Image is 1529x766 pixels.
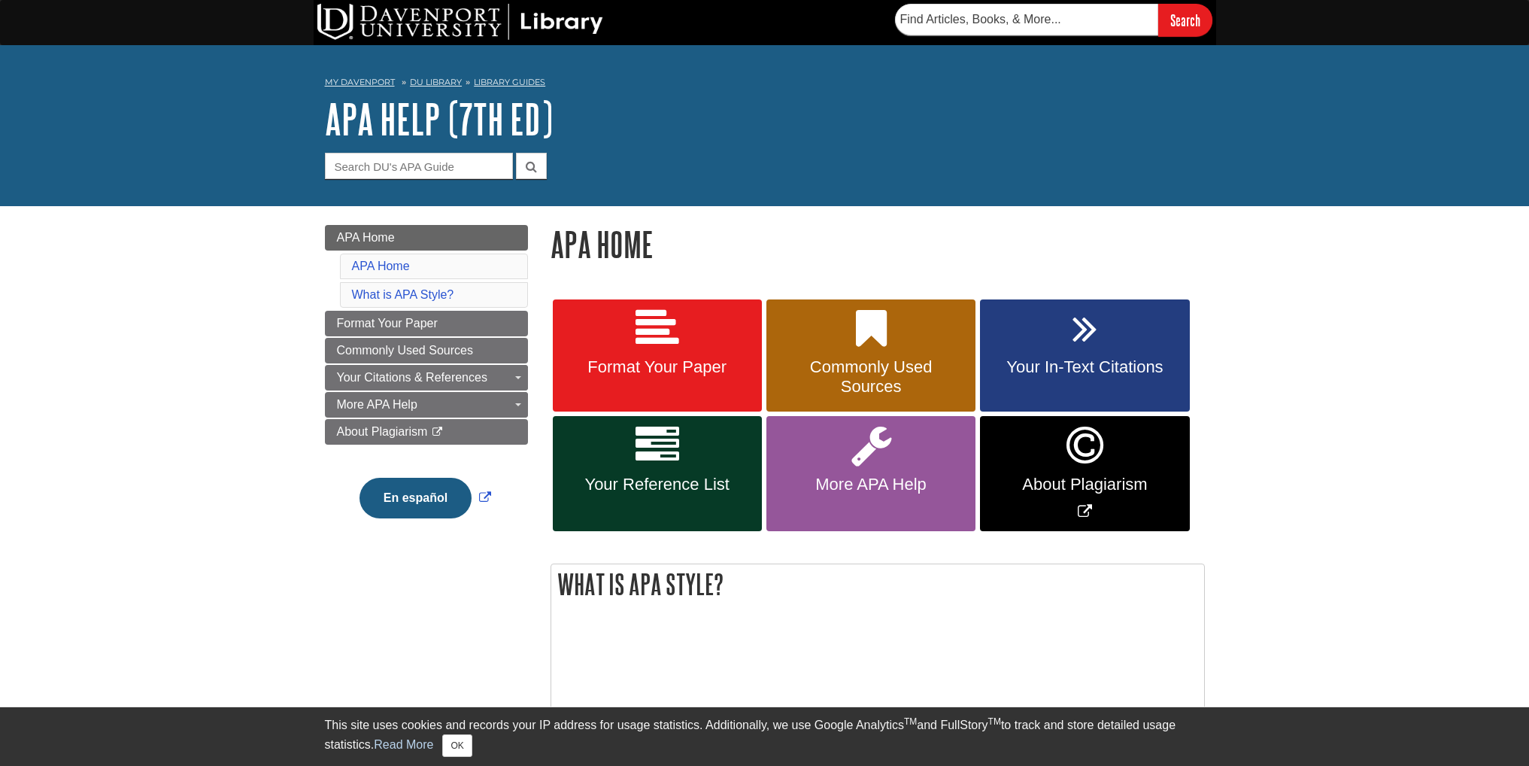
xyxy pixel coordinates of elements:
[442,734,472,757] button: Close
[352,260,410,272] a: APA Home
[988,716,1001,727] sup: TM
[778,357,964,397] span: Commonly Used Sources
[553,299,762,412] a: Format Your Paper
[337,425,428,438] span: About Plagiarism
[325,225,528,251] a: APA Home
[895,4,1212,36] form: Searches DU Library's articles, books, and more
[325,153,513,179] input: Search DU's APA Guide
[337,317,438,330] span: Format Your Paper
[551,564,1204,604] h2: What is APA Style?
[325,225,528,544] div: Guide Page Menu
[553,416,762,531] a: Your Reference List
[325,338,528,363] a: Commonly Used Sources
[564,357,751,377] span: Format Your Paper
[325,392,528,418] a: More APA Help
[325,311,528,336] a: Format Your Paper
[410,77,462,87] a: DU Library
[431,427,444,437] i: This link opens in a new window
[1158,4,1212,36] input: Search
[991,357,1178,377] span: Your In-Text Citations
[991,475,1178,494] span: About Plagiarism
[904,716,917,727] sup: TM
[325,716,1205,757] div: This site uses cookies and records your IP address for usage statistics. Additionally, we use Goo...
[325,96,553,142] a: APA Help (7th Ed)
[980,299,1189,412] a: Your In-Text Citations
[337,398,417,411] span: More APA Help
[325,72,1205,96] nav: breadcrumb
[766,299,975,412] a: Commonly Used Sources
[317,4,603,40] img: DU Library
[337,231,395,244] span: APA Home
[337,371,487,384] span: Your Citations & References
[474,77,545,87] a: Library Guides
[766,416,975,531] a: More APA Help
[778,475,964,494] span: More APA Help
[359,478,472,518] button: En español
[337,344,473,357] span: Commonly Used Sources
[551,225,1205,263] h1: APA Home
[356,491,495,504] a: Link opens in new window
[325,419,528,445] a: About Plagiarism
[325,76,395,89] a: My Davenport
[352,288,454,301] a: What is APA Style?
[895,4,1158,35] input: Find Articles, Books, & More...
[980,416,1189,531] a: Link opens in new window
[325,365,528,391] a: Your Citations & References
[564,475,751,494] span: Your Reference List
[374,738,433,751] a: Read More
